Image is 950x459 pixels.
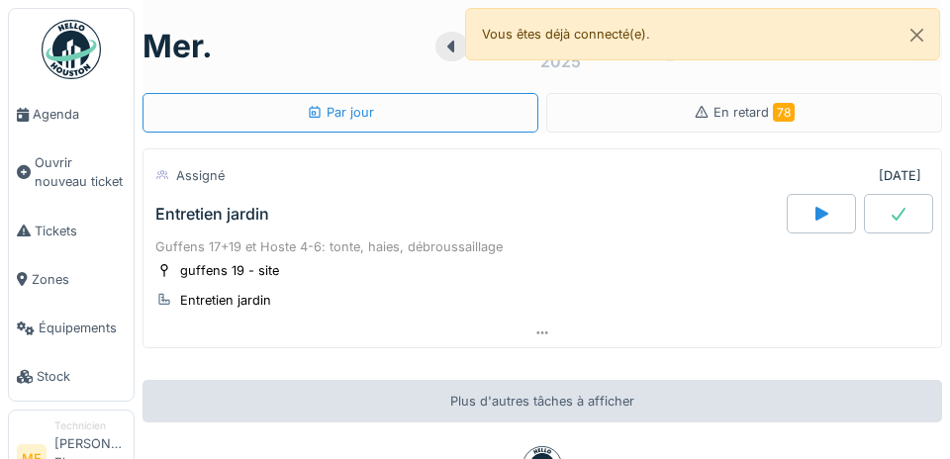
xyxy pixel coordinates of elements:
[180,261,279,280] div: guffens 19 - site
[879,166,921,185] div: [DATE]
[9,90,134,138] a: Agenda
[35,222,126,240] span: Tickets
[142,380,942,422] div: Plus d'autres tâches à afficher
[9,138,134,206] a: Ouvrir nouveau ticket
[540,49,581,73] div: 2025
[35,153,126,191] span: Ouvrir nouveau ticket
[773,103,795,122] span: 78
[37,367,126,386] span: Stock
[42,20,101,79] img: Badge_color-CXgf-gQk.svg
[39,319,126,337] span: Équipements
[32,270,126,289] span: Zones
[180,291,271,310] div: Entretien jardin
[307,103,374,122] div: Par jour
[465,8,940,60] div: Vous êtes déjà connecté(e).
[9,207,134,255] a: Tickets
[54,418,126,433] div: Technicien
[9,352,134,401] a: Stock
[155,237,929,256] div: Guffens 17+19 et Hoste 4-6: tonte, haies, débroussaillage
[155,205,269,224] div: Entretien jardin
[9,255,134,304] a: Zones
[895,9,939,61] button: Close
[713,105,795,120] span: En retard
[9,304,134,352] a: Équipements
[176,166,225,185] div: Assigné
[33,105,126,124] span: Agenda
[142,28,213,65] h1: mer.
